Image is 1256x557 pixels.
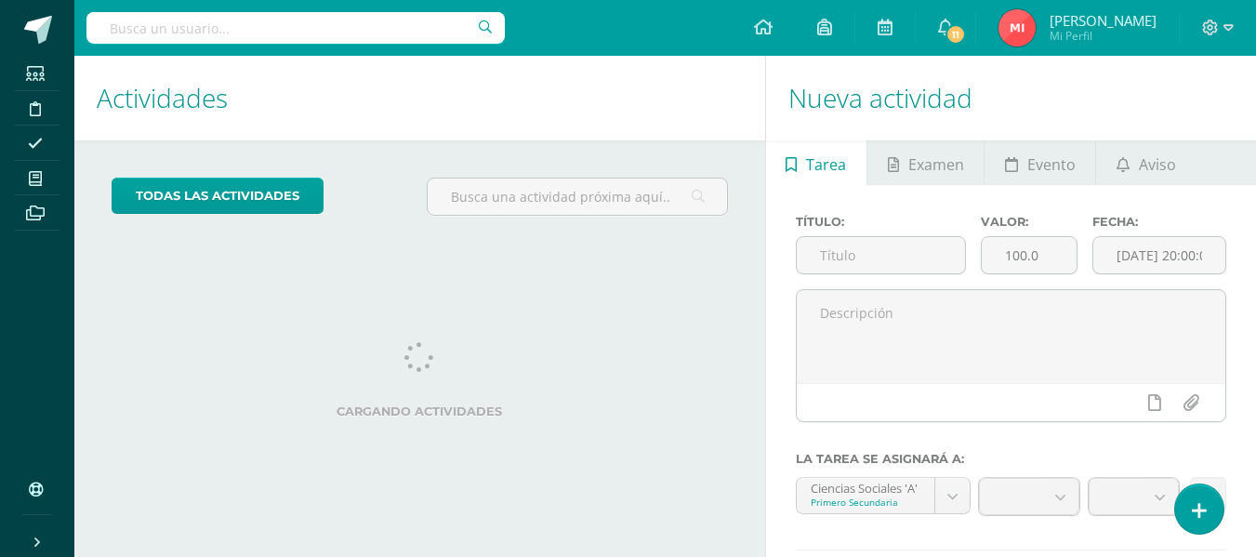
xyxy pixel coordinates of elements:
span: Mi Perfil [1050,28,1157,44]
span: 11 [945,24,966,45]
label: Cargando actividades [112,404,728,418]
span: Tarea [806,142,846,187]
a: Evento [985,140,1095,185]
div: Ciencias Sociales 'A' [811,478,920,496]
input: Título [797,237,966,273]
input: Busca un usuario... [86,12,505,44]
label: Valor: [981,215,1078,229]
a: Tarea [766,140,866,185]
span: Evento [1027,142,1076,187]
label: Título: [796,215,967,229]
label: La tarea se asignará a: [796,452,1226,466]
label: Fecha: [1092,215,1226,229]
a: Examen [867,140,984,185]
a: todas las Actividades [112,178,324,214]
input: Busca una actividad próxima aquí... [428,179,726,215]
span: [PERSON_NAME] [1050,11,1157,30]
div: Primero Secundaria [811,496,920,509]
h1: Nueva actividad [788,56,1234,140]
a: Aviso [1096,140,1196,185]
span: Aviso [1139,142,1176,187]
a: Ciencias Sociales 'A'Primero Secundaria [797,478,970,513]
input: Fecha de entrega [1093,237,1225,273]
span: Examen [908,142,964,187]
h1: Actividades [97,56,743,140]
input: Puntos máximos [982,237,1077,273]
img: a812bc87a8533d76724bfb54050ce3c9.png [998,9,1036,46]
